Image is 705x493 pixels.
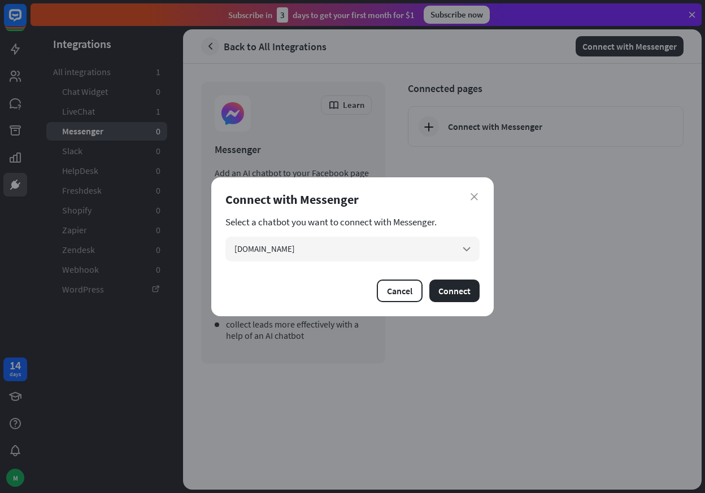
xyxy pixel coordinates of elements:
[377,280,423,302] button: Cancel
[225,191,480,207] div: Connect with Messenger
[460,243,473,255] i: arrow_down
[429,280,480,302] button: Connect
[9,5,43,38] button: Open LiveChat chat widget
[471,193,478,200] i: close
[225,216,480,228] section: Select a chatbot you want to connect with Messenger.
[234,243,295,254] span: [DOMAIN_NAME]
